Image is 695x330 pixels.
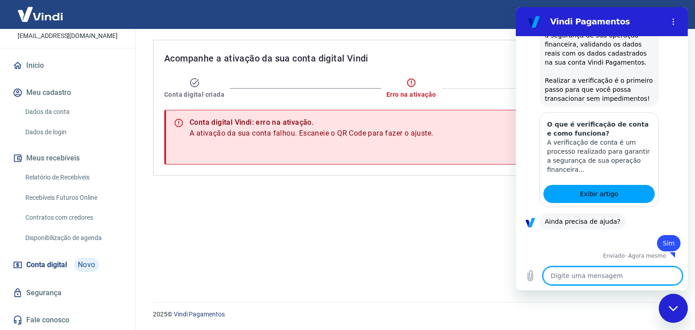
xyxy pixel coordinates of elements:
iframe: Botão para abrir a janela de mensagens, conversa em andamento [659,294,688,323]
a: Segurança [11,283,124,303]
span: A ativação da sua conta falhou. Escaneie o QR Code para fazer o ajuste. [190,128,433,139]
a: Recebíveis Futuros Online [22,189,124,207]
a: Dados de login [22,123,124,141]
button: Meu cadastro [11,83,124,103]
img: Vindi [11,0,70,28]
div: Conta digital Vindi: erro na ativação. [190,117,433,128]
span: Acompanhe a ativação da sua conta digital Vindi [164,51,368,66]
button: Sair [652,6,684,23]
p: [EMAIL_ADDRESS][DOMAIN_NAME] [18,31,118,41]
iframe: Janela de mensagens [516,7,688,290]
span: Novo [74,258,99,272]
span: Conta digital [26,259,67,271]
a: Vindi Pagamentos [174,311,225,318]
button: Meus recebíveis [11,148,124,168]
a: Conta digitalNovo [11,254,124,276]
span: Conta digital criada [164,90,224,99]
span: Erro na ativação [386,90,436,99]
a: Fale conosco [11,310,124,330]
a: Dados da conta [22,103,124,121]
a: Início [11,56,124,75]
a: Disponibilização de agenda [22,229,124,247]
p: 2025 © [153,310,673,319]
a: Relatório de Recebíveis [22,168,124,187]
a: Contratos com credores [22,208,124,227]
